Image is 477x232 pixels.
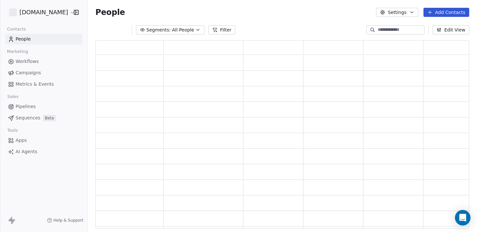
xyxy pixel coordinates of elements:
span: Contacts [4,24,29,34]
span: Metrics & Events [16,81,54,88]
a: Help & Support [47,218,83,223]
span: People [16,36,31,43]
span: Apps [16,137,27,144]
span: Workflows [16,58,39,65]
button: [DOMAIN_NAME] [8,7,69,18]
a: Apps [5,135,82,146]
div: Open Intercom Messenger [455,210,471,226]
span: Segments: [146,27,171,33]
a: People [5,34,82,44]
a: AI Agents [5,146,82,157]
button: Edit View [433,25,469,34]
span: [DOMAIN_NAME] [19,8,68,17]
span: Beta [43,115,56,121]
span: All People [172,27,194,33]
button: Add Contacts [423,8,469,17]
a: Campaigns [5,67,82,78]
span: AI Agents [16,148,37,155]
span: Sequences [16,115,40,121]
a: Metrics & Events [5,79,82,90]
span: Tools [5,126,20,135]
a: Workflows [5,56,82,67]
span: Help & Support [54,218,83,223]
span: Pipelines [16,103,36,110]
span: Marketing [4,47,31,56]
span: Sales [5,92,21,102]
a: SequencesBeta [5,113,82,123]
button: Settings [376,8,418,17]
span: Campaigns [16,69,41,76]
button: Filter [208,25,235,34]
a: Pipelines [5,101,82,112]
span: People [95,7,125,17]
